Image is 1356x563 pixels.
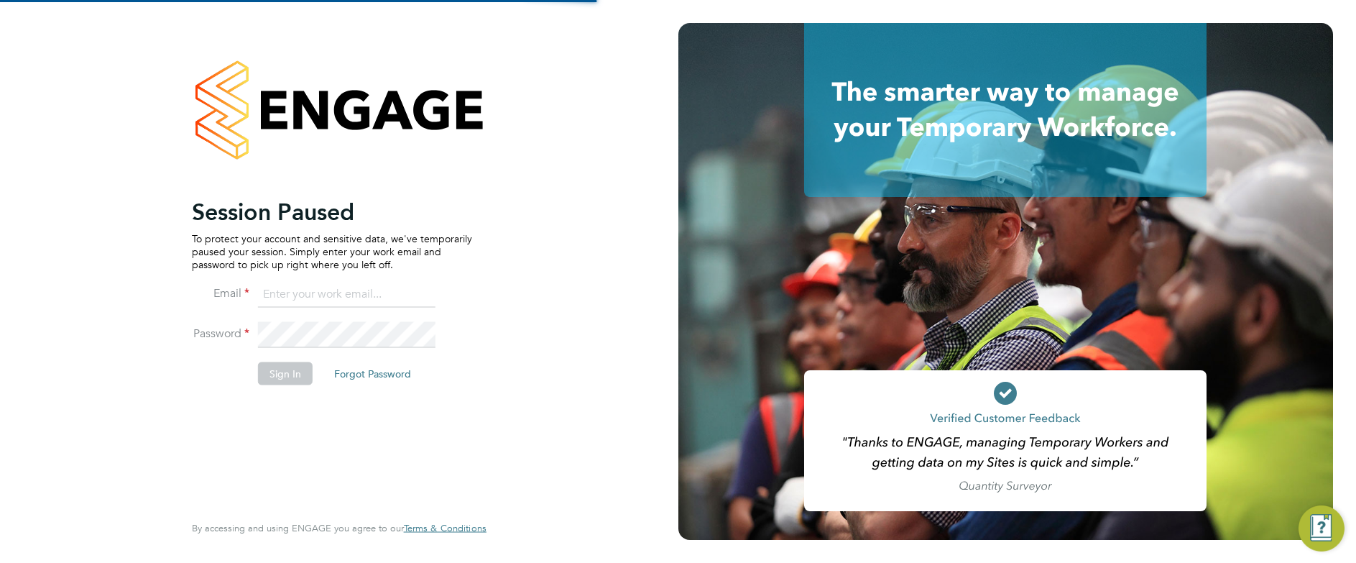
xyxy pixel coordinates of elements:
[1299,505,1345,551] button: Engage Resource Center
[192,285,249,301] label: Email
[192,522,486,534] span: By accessing and using ENGAGE you agree to our
[192,197,472,226] h2: Session Paused
[323,362,423,385] button: Forgot Password
[258,282,435,308] input: Enter your work email...
[404,523,486,534] a: Terms & Conditions
[192,232,472,271] p: To protect your account and sensitive data, we've temporarily paused your session. Simply enter y...
[258,362,313,385] button: Sign In
[192,326,249,341] label: Password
